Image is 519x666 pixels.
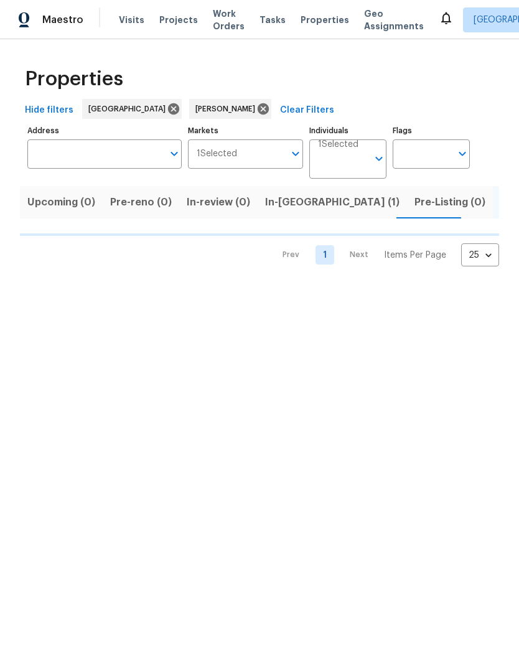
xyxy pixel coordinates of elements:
p: Items Per Page [384,249,446,261]
button: Open [370,150,388,167]
button: Open [287,145,304,162]
label: Markets [188,127,304,134]
span: Geo Assignments [364,7,424,32]
div: [GEOGRAPHIC_DATA] [82,99,182,119]
span: Visits [119,14,144,26]
span: [PERSON_NAME] [195,103,260,115]
span: [GEOGRAPHIC_DATA] [88,103,171,115]
div: 25 [461,239,499,271]
div: [PERSON_NAME] [189,99,271,119]
button: Clear Filters [275,99,339,122]
span: Hide filters [25,103,73,118]
span: In-[GEOGRAPHIC_DATA] (1) [265,194,400,211]
label: Individuals [309,127,386,134]
button: Open [166,145,183,162]
span: Properties [301,14,349,26]
span: Upcoming (0) [27,194,95,211]
span: Clear Filters [280,103,334,118]
span: Properties [25,73,123,85]
label: Address [27,127,182,134]
span: In-review (0) [187,194,250,211]
nav: Pagination Navigation [271,243,499,266]
span: Maestro [42,14,83,26]
span: Pre-reno (0) [110,194,172,211]
span: Tasks [259,16,286,24]
span: Projects [159,14,198,26]
span: 1 Selected [318,139,358,150]
span: Work Orders [213,7,245,32]
button: Hide filters [20,99,78,122]
span: 1 Selected [197,149,237,159]
span: Pre-Listing (0) [414,194,485,211]
label: Flags [393,127,470,134]
a: Goto page 1 [316,245,334,265]
button: Open [454,145,471,162]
